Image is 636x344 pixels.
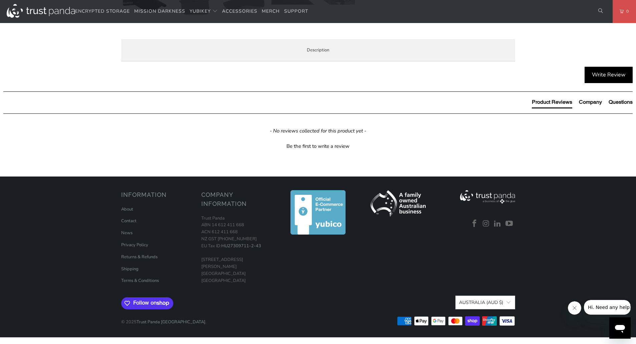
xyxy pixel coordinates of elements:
a: Contact [121,218,137,224]
a: Trust Panda Australia on Facebook [470,220,480,228]
span: Hi. Need any help? [4,5,48,10]
span: 0 [624,8,629,15]
div: Reviews Tabs [532,98,633,112]
div: Write Review [585,67,633,83]
a: Encrypted Storage [75,4,130,19]
a: News [121,230,133,236]
em: - No reviews collected for this product yet - [270,127,366,134]
p: © 2025 . [121,312,206,326]
a: Trust Panda Australia on Instagram [481,220,491,228]
span: Merch [262,8,280,14]
span: Mission Darkness [134,8,185,14]
span: Encrypted Storage [75,8,130,14]
span: YubiKey [190,8,211,14]
span: Support [284,8,308,14]
p: Trust Panda ABN 14 612 411 668 ACN 612 411 668 NZ GST [PHONE_NUMBER] EU Tax ID: [STREET_ADDRESS][... [201,215,275,284]
div: Product Reviews [532,98,572,106]
a: Support [284,4,308,19]
a: Shipping [121,266,139,272]
a: Accessories [222,4,257,19]
div: Be the first to write a review [286,143,350,150]
div: Be the first to write a review [3,141,633,150]
span: Accessories [222,8,257,14]
a: Trust Panda Australia on YouTube [504,220,514,228]
a: Merch [262,4,280,19]
button: Australia (AUD $) [455,296,515,309]
a: Mission Darkness [134,4,185,19]
a: Returns & Refunds [121,254,158,260]
a: Trust Panda [GEOGRAPHIC_DATA] [137,319,205,325]
a: HU27309711-2-43 [221,243,261,249]
a: Privacy Policy [121,242,148,248]
iframe: Message from company [584,300,631,315]
a: About [121,206,133,212]
div: Company [579,98,602,106]
nav: Translation missing: en.navigation.header.main_nav [75,4,308,19]
label: Description [121,39,515,61]
a: Trust Panda Australia on LinkedIn [493,220,503,228]
img: Trust Panda Australia [7,4,75,18]
summary: YubiKey [190,4,218,19]
a: Terms & Conditions [121,278,159,284]
div: Questions [609,98,633,106]
iframe: Button to launch messaging window [609,317,631,339]
iframe: Close message [568,301,581,315]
